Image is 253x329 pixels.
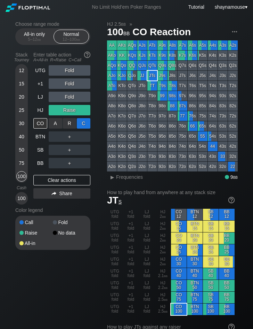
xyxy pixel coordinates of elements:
[228,91,238,101] div: 92s
[107,61,117,70] div: AQo
[171,268,187,280] div: CO 40
[127,51,137,60] div: KQs
[123,256,139,268] div: +1 fold
[107,101,117,111] div: A8o
[155,244,171,256] div: HJ 2
[33,78,47,89] div: +1
[147,162,157,171] div: T2o
[107,256,123,268] div: UTG fold
[218,51,228,60] div: K3s
[157,51,167,60] div: K9s
[198,81,207,91] div: T5s
[188,101,197,111] div: 86s
[198,121,207,131] div: 65s
[137,141,147,151] div: J4o
[188,121,197,131] div: 66
[63,118,76,129] div: R
[228,141,238,151] div: 42s
[137,51,147,60] div: KJs
[219,244,235,256] div: BB 25
[188,4,204,10] a: Tutorial
[178,131,187,141] div: 75o
[16,118,27,129] div: 30
[198,101,207,111] div: 85s
[218,141,228,151] div: 43s
[188,81,197,91] div: T6s
[215,4,245,10] span: shaynamouse
[107,141,117,151] div: A4o
[218,131,228,141] div: 53s
[228,101,238,111] div: 82s
[117,51,127,60] div: KK
[13,185,31,190] div: Cash
[49,158,90,168] div: ＋
[137,61,147,70] div: QJs
[218,91,228,101] div: 93s
[147,61,157,70] div: QTs
[137,91,147,101] div: J9o
[187,232,203,244] div: BTN 20
[139,244,155,256] div: LJ fold
[157,91,167,101] div: 99
[168,121,177,131] div: 86o
[225,174,238,180] div: 9
[107,209,123,220] div: UTG fold
[107,280,123,291] div: UTG fold
[228,51,238,60] div: K2s
[178,61,187,70] div: Q7s
[147,40,157,50] div: ATs
[53,230,86,235] div: No data
[137,81,147,91] div: JTo
[123,244,139,256] div: +1 fold
[117,101,127,111] div: K8o
[83,51,91,59] img: help.32db89a4.svg
[19,220,53,225] div: Call
[155,232,171,244] div: HJ 2
[228,40,238,50] div: A2s
[208,121,218,131] div: 64s
[106,21,127,27] span: HJ 2.5
[107,268,123,280] div: UTG fold
[178,121,187,131] div: 76o
[188,162,197,171] div: 62o
[178,152,187,161] div: 73o
[218,71,228,81] div: J3s
[178,91,187,101] div: 97s
[168,141,177,151] div: 84o
[137,131,147,141] div: J5o
[127,121,137,131] div: Q6o
[19,230,53,235] div: Raise
[198,40,207,50] div: A5s
[49,131,90,142] div: ＋
[198,71,207,81] div: J5s
[15,205,90,216] div: Color legend
[219,232,235,244] div: BB 20
[107,195,122,206] span: JT
[162,261,166,266] span: bb
[127,111,137,121] div: Q7o
[198,162,207,171] div: 52o
[157,131,167,141] div: 95o
[188,71,197,81] div: J6s
[228,131,238,141] div: 52s
[188,111,197,121] div: 76s
[188,91,197,101] div: 96s
[16,105,27,115] div: 25
[53,220,86,225] div: Fold
[198,152,207,161] div: 53o
[18,30,50,43] div: All-in only
[164,273,168,278] span: bb
[139,221,155,232] div: LJ fold
[20,37,49,42] div: 5 – 12
[117,61,127,70] div: KQo
[157,71,167,81] div: J9s
[187,209,203,220] div: BTN 12
[106,27,131,38] span: 100
[213,3,248,11] div: ▾
[49,145,90,155] div: ＋
[123,29,130,37] span: bb
[117,71,127,81] div: KJo
[117,152,127,161] div: K3o
[188,152,197,161] div: 63o
[178,162,187,171] div: 72o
